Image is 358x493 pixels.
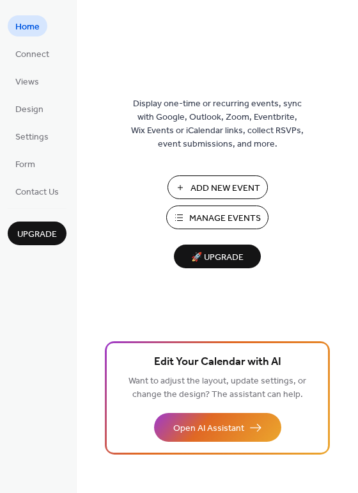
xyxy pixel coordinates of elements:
[8,181,66,202] a: Contact Us
[15,20,40,34] span: Home
[191,182,260,195] span: Add New Event
[8,15,47,36] a: Home
[15,76,39,89] span: Views
[8,98,51,119] a: Design
[8,70,47,92] a: Views
[8,222,66,245] button: Upgrade
[15,158,35,172] span: Form
[15,48,49,61] span: Connect
[154,413,281,442] button: Open AI Assistant
[15,131,49,144] span: Settings
[173,422,244,435] span: Open AI Assistant
[189,212,261,225] span: Manage Events
[15,186,59,199] span: Contact Us
[8,43,57,64] a: Connect
[154,353,281,371] span: Edit Your Calendar with AI
[167,175,268,199] button: Add New Event
[15,103,43,117] span: Design
[182,249,253,266] span: 🚀 Upgrade
[8,125,56,147] a: Settings
[8,153,43,174] a: Form
[131,97,304,151] span: Display one-time or recurring events, sync with Google, Outlook, Zoom, Eventbrite, Wix Events or ...
[174,245,261,268] button: 🚀 Upgrade
[128,373,306,403] span: Want to adjust the layout, update settings, or change the design? The assistant can help.
[17,228,57,241] span: Upgrade
[166,206,268,229] button: Manage Events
